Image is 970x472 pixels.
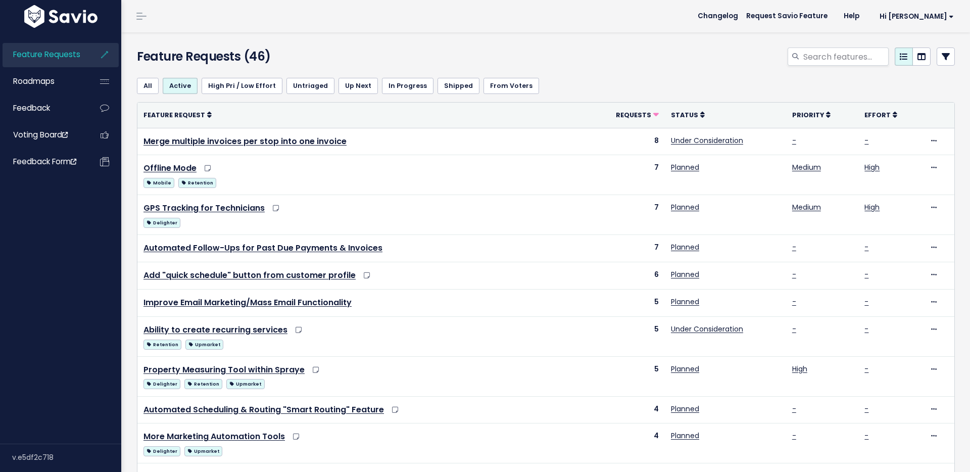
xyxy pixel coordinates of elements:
[143,379,180,389] span: Delighter
[3,123,84,147] a: Voting Board
[483,78,539,94] a: From Voters
[202,78,282,94] a: High Pri / Low Effort
[143,135,347,147] a: Merge multiple invoices per stop into one invoice
[864,324,868,334] a: -
[802,48,889,66] input: Search features...
[698,13,738,20] span: Changelog
[864,111,891,119] span: Effort
[671,162,699,172] a: Planned
[3,150,84,173] a: Feedback form
[792,242,796,252] a: -
[671,324,743,334] a: Under Consideration
[586,396,665,423] td: 4
[671,404,699,414] a: Planned
[226,377,264,390] a: Upmarket
[864,242,868,252] a: -
[792,110,831,120] a: Priority
[836,9,867,24] a: Help
[671,202,699,212] a: Planned
[143,444,180,457] a: Delighter
[671,269,699,279] a: Planned
[143,338,181,350] a: Retention
[3,43,84,66] a: Feature Requests
[864,431,868,441] a: -
[226,379,264,389] span: Upmarket
[143,111,205,119] span: Feature Request
[864,404,868,414] a: -
[143,297,352,308] a: Improve Email Marketing/Mass Email Functionality
[671,110,705,120] a: Status
[671,431,699,441] a: Planned
[184,377,222,390] a: Retention
[13,103,50,113] span: Feedback
[143,218,180,228] span: Delighter
[864,297,868,307] a: -
[286,78,334,94] a: Untriaged
[864,135,868,146] a: -
[184,444,222,457] a: Upmarket
[22,5,100,28] img: logo-white.9d6f32f41409.svg
[792,364,807,374] a: High
[586,235,665,262] td: 7
[178,176,216,188] a: Retention
[13,156,76,167] span: Feedback form
[137,78,955,94] ul: Filter feature requests
[12,444,121,470] div: v.e5df2c718
[185,340,223,350] span: Upmarket
[13,129,68,140] span: Voting Board
[880,13,954,20] span: Hi [PERSON_NAME]
[143,377,180,390] a: Delighter
[671,242,699,252] a: Planned
[184,446,222,456] span: Upmarket
[671,111,698,119] span: Status
[586,262,665,290] td: 6
[137,78,159,94] a: All
[13,49,80,60] span: Feature Requests
[867,9,962,24] a: Hi [PERSON_NAME]
[143,202,265,214] a: GPS Tracking for Technicians
[143,404,384,415] a: Automated Scheduling & Routing "Smart Routing" Feature
[143,431,285,442] a: More Marketing Automation Tools
[586,128,665,155] td: 8
[3,97,84,120] a: Feedback
[738,9,836,24] a: Request Savio Feature
[143,269,356,281] a: Add "quick schedule" button from customer profile
[143,110,212,120] a: Feature Request
[586,356,665,396] td: 5
[792,269,796,279] a: -
[864,269,868,279] a: -
[338,78,378,94] a: Up Next
[143,324,287,336] a: Ability to create recurring services
[864,162,880,172] a: High
[185,338,223,350] a: Upmarket
[864,202,880,212] a: High
[792,297,796,307] a: -
[178,178,216,188] span: Retention
[792,324,796,334] a: -
[671,364,699,374] a: Planned
[143,216,180,228] a: Delighter
[586,423,665,463] td: 4
[586,195,665,235] td: 7
[137,48,400,66] h4: Feature Requests (46)
[143,176,174,188] a: Mobile
[3,70,84,93] a: Roadmaps
[616,110,659,120] a: Requests
[586,316,665,356] td: 5
[671,135,743,146] a: Under Consideration
[143,178,174,188] span: Mobile
[13,76,55,86] span: Roadmaps
[586,155,665,195] td: 7
[616,111,651,119] span: Requests
[864,110,897,120] a: Effort
[792,202,821,212] a: Medium
[792,431,796,441] a: -
[382,78,433,94] a: In Progress
[184,379,222,389] span: Retention
[864,364,868,374] a: -
[438,78,479,94] a: Shipped
[792,404,796,414] a: -
[586,289,665,316] td: 5
[792,111,824,119] span: Priority
[143,162,197,174] a: Offline Mode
